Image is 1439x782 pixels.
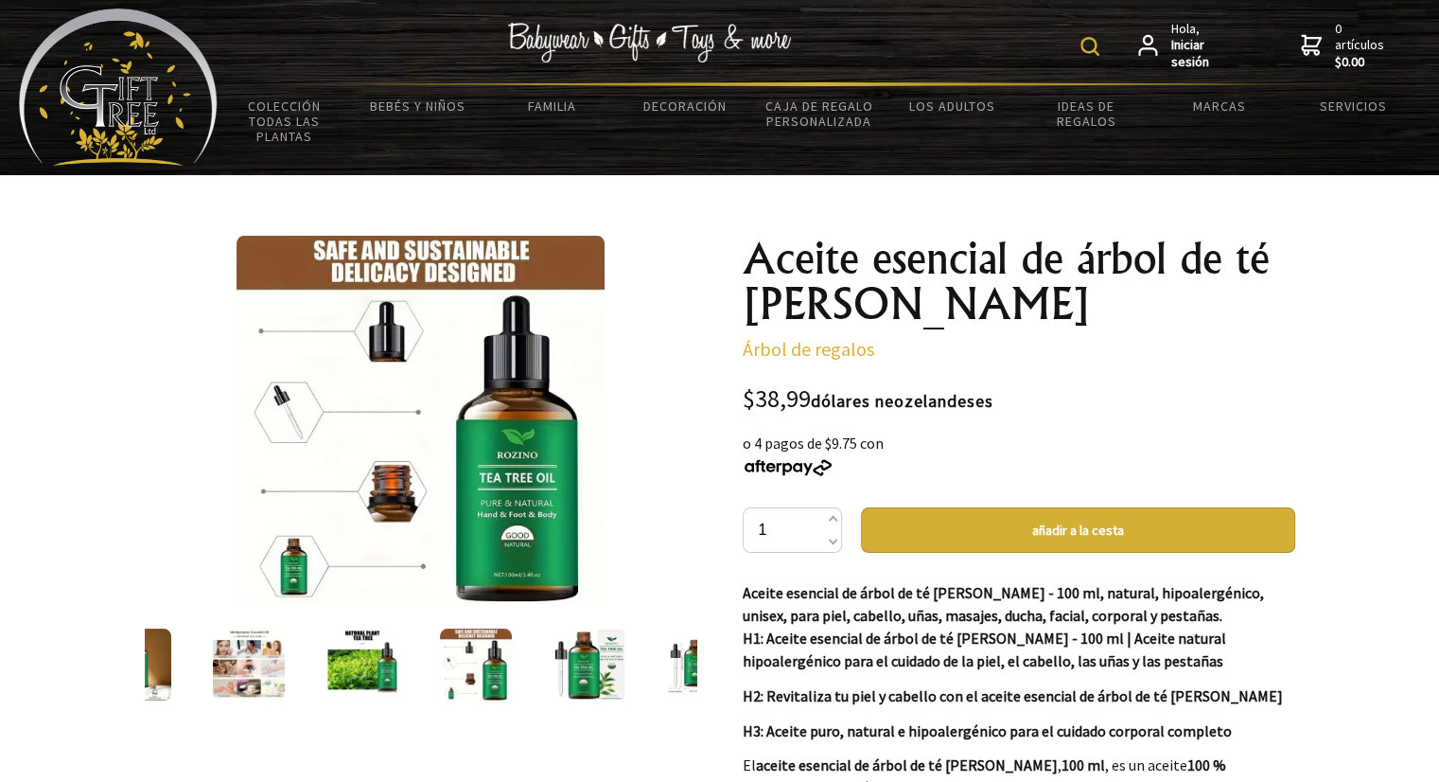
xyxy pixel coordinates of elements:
font: aceite esencial de árbol de té [PERSON_NAME] [756,755,1058,774]
a: Familia [484,86,618,126]
a: Caja de regalo personalizada [752,86,886,141]
font: H3: Aceite puro, natural e hipoalergénico para el cuidado corporal completo [743,721,1232,740]
font: H2: Revitaliza tu piel y cabello con el aceite esencial de árbol de té [PERSON_NAME] [743,686,1283,705]
font: , es un aceite [1105,755,1187,774]
button: añadir a la cesta [861,507,1295,553]
font: $0.00 [1335,53,1364,70]
img: búsqueda de productos [1080,37,1099,56]
font: Servicios [1320,98,1387,115]
img: Aceite esencial de árbol de té ROZINO [326,629,398,701]
font: 100 ml [1062,755,1105,774]
a: Hola,Iniciar sesión [1138,21,1240,71]
img: Aceite esencial de árbol de té ROZINO [213,629,285,701]
font: dólares neozelandeses [811,390,993,412]
img: Aceite esencial de árbol de té ROZINO [237,236,605,604]
a: Servicios [1287,86,1420,126]
font: El [743,755,756,774]
a: Ideas de regalos [1019,86,1152,141]
font: añadir a la cesta [1032,522,1124,539]
a: Decoración [619,86,752,126]
font: Hola, [1171,20,1200,37]
font: Marcas [1193,98,1246,115]
img: Artículos para bebé - Regalos - Juguetes y más... [19,9,218,166]
font: H1: Aceite esencial de árbol de té [PERSON_NAME] - 100 ml | Aceite natural hipoalergénico para el... [743,629,1226,670]
img: Aceite esencial de árbol de té ROZINO [553,629,625,701]
font: Los adultos [909,98,995,115]
font: Iniciar sesión [1171,36,1209,70]
font: Decoración [643,98,727,115]
img: Aceite esencial de árbol de té ROZINO [667,629,739,701]
a: Colección Todas las Plantas [218,86,351,156]
img: Afterpay [743,459,834,476]
a: Bebés y niños [351,86,484,126]
font: $38,99 [743,382,811,414]
font: Colección Todas las Plantas [248,98,321,145]
a: Marcas [1153,86,1287,126]
font: Bebés y niños [370,98,465,115]
font: , [1058,755,1062,774]
a: 0 artículos$0.00 [1301,21,1390,71]
font: Caja de regalo personalizada [764,98,872,130]
a: Los adultos [886,86,1019,126]
font: Ideas de regalos [1056,98,1115,130]
font: 0 artículos [1335,20,1384,54]
font: Aceite esencial de árbol de té [PERSON_NAME] - 100 ml, natural, hipoalergénico, unisex, para piel... [743,583,1264,625]
img: Ropa de bebé - Regalos - Juguetes y más [507,23,791,62]
font: Familia [528,98,576,115]
font: Aceite esencial de árbol de té [PERSON_NAME] [743,232,1270,329]
a: Árbol de regalos [743,337,874,361]
img: Aceite esencial de árbol de té ROZINO [440,629,512,701]
font: o 4 pagos de $9.75 con [743,434,884,453]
